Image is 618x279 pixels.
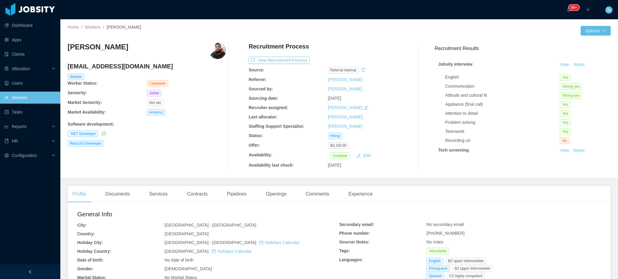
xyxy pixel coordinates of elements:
b: Phone number: [339,231,370,236]
i: icon: solution [5,67,9,71]
h4: Recruitment Process [249,42,309,51]
div: Services [144,186,172,202]
button: Notes [571,147,587,154]
a: Workers [85,25,100,30]
i: icon: calendar [212,249,216,253]
div: Comments [301,186,334,202]
i: icon: edit [364,105,368,110]
i: icon: history [361,68,365,72]
a: icon: appstoreApps [5,34,56,46]
span: Candidate [147,80,168,87]
span: No date of birth [164,258,193,262]
b: Offer: [249,143,260,148]
b: Sourcer Notes: [339,240,369,244]
b: Country: [77,231,95,236]
div: Attitude and cultural fit [445,92,560,99]
a: [PERSON_NAME] [328,77,363,82]
strong: Tech screening [438,148,469,152]
a: [PERSON_NAME] [328,86,363,91]
b: Status: [249,133,263,138]
img: 4c116d01-afe9-42fd-817f-0bb7a8670548_667177ac2bfe8-400w.png [209,42,226,59]
span: [GEOGRAPHIC_DATA] - [GEOGRAPHIC_DATA] [164,223,256,227]
i: icon: bell [567,8,571,12]
i: icon: calendar [259,240,263,245]
span: Allocatable [426,248,449,254]
div: Openings [261,186,291,202]
b: Languages: [339,257,363,262]
b: Gender: [77,266,94,271]
span: Allocation [12,66,30,71]
strong: Jobsity interview [438,62,473,67]
span: [GEOGRAPHIC_DATA] [164,231,209,236]
i: icon: plus [586,8,590,12]
span: Junior [147,90,162,96]
span: Strong-yes [560,92,582,99]
sup: 1682 [569,5,579,11]
button: icon: exportView Recruitment Process [249,57,310,64]
div: Appliance (final call) [445,101,560,108]
div: Profile [68,186,91,202]
b: City: [77,223,87,227]
span: / [81,25,82,30]
b: Availability: [249,152,272,157]
a: icon: check-circle [100,131,106,136]
b: Sourcing date: [249,96,278,101]
b: Referrer: [249,77,266,82]
i: icon: check-circle [102,131,106,136]
h3: Recruitment Results [435,45,611,52]
b: Market Seniority: [68,100,102,105]
a: [PERSON_NAME] [328,114,363,119]
span: No secondary email [426,222,464,227]
a: icon: robotUsers [5,77,56,89]
b: Recruiter assigned: [249,105,288,110]
a: View [558,148,571,153]
h4: [EMAIL_ADDRESS][DOMAIN_NAME] [68,62,226,71]
span: Yes [560,74,571,81]
span: Configuration [12,153,37,158]
a: icon: calendarHolidays Calendar [259,240,299,245]
a: Home [68,25,79,30]
b: Date of birth: [77,258,104,262]
i: icon: setting [5,153,9,158]
span: Yes [560,101,571,108]
a: icon: exportView Recruitment Process [249,58,310,63]
i: icon: book [5,139,9,143]
span: Strong-yes [560,83,582,90]
b: Secondary email: [339,222,374,227]
span: / [103,25,104,30]
div: Contracts [182,186,212,202]
a: View [558,62,571,67]
span: Yes [560,119,571,126]
h2: General Info [77,209,339,219]
span: [PHONE_NUMBER] [426,231,464,236]
div: Recording url [445,137,560,144]
a: icon: profileTasks [5,106,56,118]
span: N [607,6,610,14]
b: Sourced by: [249,86,273,91]
span: Yes [560,128,571,135]
button: Optionsicon: down [581,26,611,36]
div: Attention to detail [445,110,560,117]
b: Source: [249,67,264,72]
span: Not set [147,99,163,106]
a: icon: calendarHolidays Calendar [212,249,252,254]
b: Worker Status: [68,81,97,86]
span: No notes [426,240,443,244]
span: HR [12,139,18,143]
a: [PERSON_NAME] [328,105,363,110]
span: [GEOGRAPHIC_DATA] - [GEOGRAPHIC_DATA] [164,240,299,245]
span: Yes [560,110,571,117]
div: Pipelines [222,186,251,202]
a: icon: userWorkers [5,92,56,104]
i: icon: line-chart [5,124,9,129]
span: Referral internal [328,67,359,74]
b: Availability last check: [249,163,294,168]
div: Problem solving [445,119,560,126]
span: [DATE] [328,96,341,101]
div: Teamwork [445,128,560,135]
div: English [445,74,560,80]
b: Software development : [68,122,114,127]
b: Holiday Country: [77,249,111,254]
span: [DATE] [328,163,341,168]
span: [PERSON_NAME] [107,25,141,30]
